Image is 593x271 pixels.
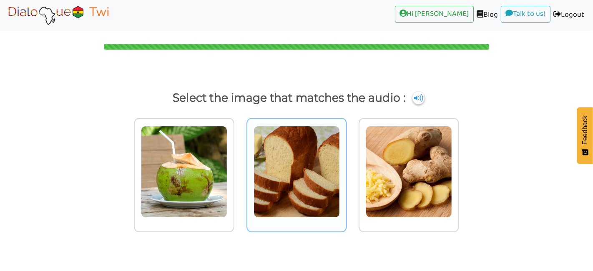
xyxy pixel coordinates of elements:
[412,92,425,104] img: cuNL5YgAAAABJRU5ErkJggg==
[501,6,550,23] a: Talk to us!
[366,126,452,218] img: ginger.jpeg
[15,88,578,108] p: Select the image that matches the audio :
[581,115,589,145] span: Feedback
[577,107,593,164] button: Feedback - Show survey
[474,6,501,25] a: Blog
[141,126,227,218] img: coconut.jpeg
[254,126,340,218] img: paano.jpg
[6,5,111,25] img: Select Course Page
[550,6,587,25] a: Logout
[395,6,474,23] a: Hi [PERSON_NAME]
